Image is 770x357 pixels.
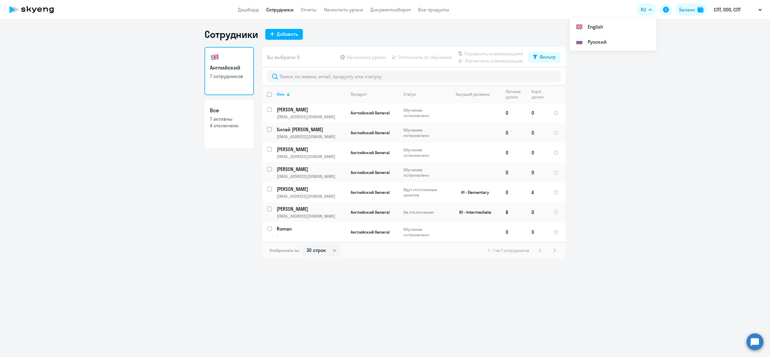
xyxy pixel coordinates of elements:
a: Документооборот [370,7,411,13]
div: Имя [277,92,285,97]
p: Идут постоянные занятия [403,187,445,198]
a: [PERSON_NAME] [277,166,346,172]
span: 1 - 7 из 7 сотрудников [488,248,529,253]
a: [PERSON_NAME] [277,146,346,153]
button: Балансbalance [676,4,707,16]
div: Добавить [277,30,298,38]
p: [EMAIL_ADDRESS][DOMAIN_NAME] [277,134,346,139]
div: Статус [403,92,416,97]
td: 0 [527,123,549,143]
a: Хилай [PERSON_NAME] [277,126,346,133]
div: Текущий уровень [455,92,490,97]
span: Английский General [351,229,390,235]
a: Отчеты [301,7,317,13]
span: Английский General [351,190,390,195]
span: Английский General [351,170,390,175]
td: 0 [501,143,527,163]
div: Корп. уроки [531,89,548,100]
h3: Английский [210,64,248,72]
div: Продукт [351,92,367,97]
div: Имя [277,92,346,97]
td: A1 - Elementary [445,182,501,202]
div: Личные уроки [506,89,526,100]
p: [EMAIL_ADDRESS][DOMAIN_NAME] [277,213,346,219]
p: Обучение остановлено [403,147,445,158]
div: Продукт [351,92,398,97]
div: Корп. уроки [531,89,544,100]
div: Личные уроки [506,89,521,100]
a: Начислить уроки [324,7,363,13]
p: - [277,233,346,239]
a: Сотрудники [266,7,294,13]
p: СЛТ, ООО, СЛТ [714,6,741,13]
p: Обучение остановлено [403,167,445,178]
td: 8 [501,202,527,222]
span: Английский General [351,210,390,215]
span: Английский General [351,110,390,116]
td: 0 [527,222,549,242]
td: 0 [527,103,549,123]
div: Фильтр [540,53,556,61]
a: Дашборд [238,7,259,13]
p: На отключении [403,210,445,215]
td: 0 [527,202,549,222]
img: english [210,52,220,62]
p: [EMAIL_ADDRESS][DOMAIN_NAME] [277,194,346,199]
button: RU [636,4,656,16]
p: [EMAIL_ADDRESS][DOMAIN_NAME] [277,174,346,179]
button: Фильтр [528,52,561,63]
span: Английский General [351,130,390,135]
p: 4 отключено [210,122,248,129]
a: Все продукты [418,7,449,13]
button: СЛТ, ООО, СЛТ [711,2,765,17]
img: balance [698,7,704,13]
a: Английский7 сотрудников [205,47,254,95]
p: Обучение остановлено [403,227,445,237]
h3: Все [210,107,248,114]
span: Вы выбрали: 0 [267,54,300,61]
p: [EMAIL_ADDRESS][DOMAIN_NAME] [277,154,346,159]
a: Все7 активны4 отключено [205,100,254,148]
a: [PERSON_NAME] [277,206,346,212]
div: Баланс [679,6,695,13]
div: Текущий уровень [450,92,500,97]
p: Обучение остановлено [403,107,445,118]
p: Обучение остановлено [403,127,445,138]
ul: RU [570,18,656,51]
p: [EMAIL_ADDRESS][DOMAIN_NAME] [277,114,346,120]
p: 7 сотрудников [210,73,248,79]
p: 7 активны [210,116,248,122]
span: Отображать по: [269,248,300,253]
div: Статус [403,92,445,97]
td: 0 [527,163,549,182]
a: Roman [277,225,346,232]
td: 0 [501,163,527,182]
button: Добавить [265,29,303,40]
td: 0 [501,222,527,242]
td: 0 [501,182,527,202]
h1: Сотрудники [205,28,258,40]
img: English [576,23,583,30]
td: 4 [527,182,549,202]
td: 0 [501,123,527,143]
td: 0 [527,143,549,163]
span: RU [641,6,646,13]
td: B1 - Intermediate [445,202,501,222]
a: [PERSON_NAME] [277,186,346,192]
input: Поиск по имени, email, продукту или статусу [267,70,561,82]
a: [PERSON_NAME] [277,106,346,113]
img: Русский [576,38,583,45]
td: 0 [501,103,527,123]
span: Английский General [351,150,390,155]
